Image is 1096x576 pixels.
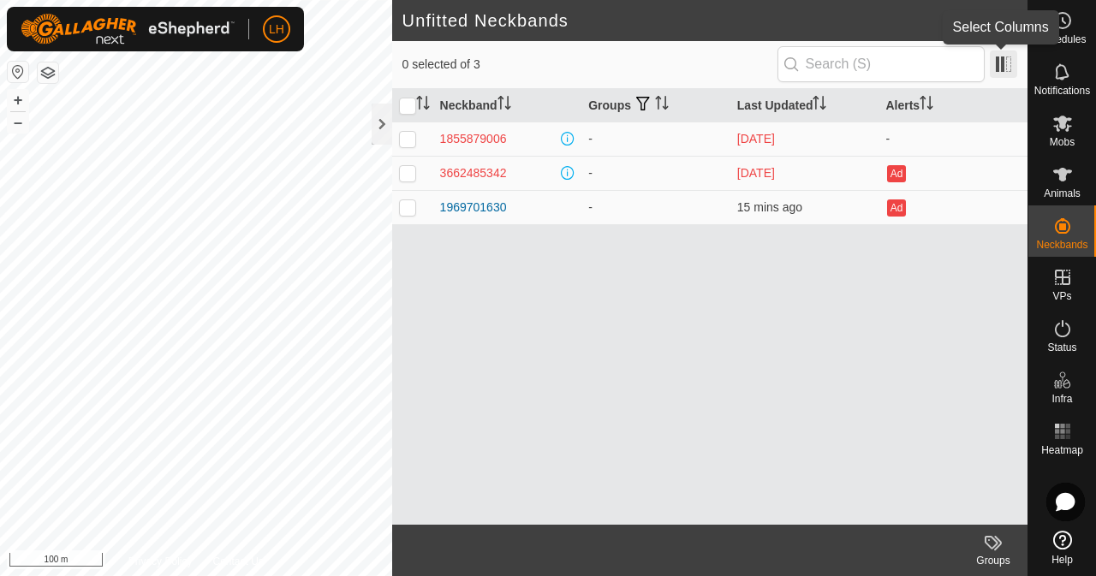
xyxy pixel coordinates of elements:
th: Alerts [879,89,1027,122]
span: Infra [1051,394,1072,404]
span: 16 Aug 2025, 2:07 pm [737,132,775,145]
a: Help [1028,524,1096,572]
span: 21 Aug 2025, 10:28 am [737,200,802,214]
p-sorticon: Activate to sort [655,98,669,112]
h2: Unfitted Neckbands [402,10,1001,31]
button: Map Layers [38,62,58,83]
button: Ad [887,165,906,182]
button: Reset Map [8,62,28,82]
td: - [581,156,730,190]
p-sorticon: Activate to sort [920,98,933,112]
div: 3662485342 [440,164,507,182]
p-sorticon: Activate to sort [813,98,826,112]
th: Neckband [433,89,582,122]
div: 1855879006 [440,130,507,148]
div: 1969701630 [440,199,507,217]
button: + [8,90,28,110]
img: Gallagher Logo [21,14,235,45]
span: LH [269,21,284,39]
div: Groups [959,553,1027,568]
span: Neckbands [1036,240,1087,250]
span: Mobs [1050,137,1075,147]
span: 3 [1001,8,1010,33]
input: Search (S) [777,46,985,82]
span: 29 July 2025, 4:08 pm [737,166,775,180]
p-sorticon: Activate to sort [416,98,430,112]
td: - [581,122,730,156]
span: Notifications [1034,86,1090,96]
span: Animals [1044,188,1081,199]
th: Last Updated [730,89,879,122]
span: Status [1047,342,1076,353]
a: Contact Us [212,554,263,569]
span: Heatmap [1041,445,1083,455]
th: Groups [581,89,730,122]
button: – [8,112,28,133]
span: VPs [1052,291,1071,301]
span: 0 selected of 3 [402,56,777,74]
td: - [581,190,730,224]
td: - [879,122,1027,156]
button: Ad [887,199,906,217]
p-sorticon: Activate to sort [497,98,511,112]
span: Schedules [1038,34,1086,45]
span: Help [1051,555,1073,565]
a: Privacy Policy [128,554,193,569]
